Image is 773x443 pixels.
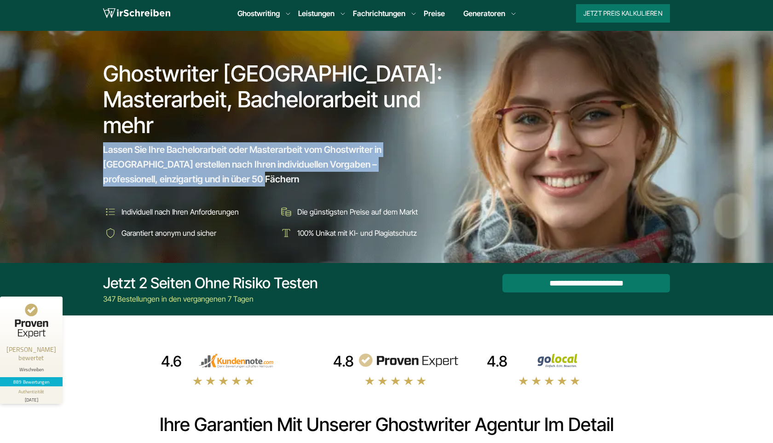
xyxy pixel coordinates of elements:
li: Individuell nach Ihren Anforderungen [103,204,272,219]
img: Die günstigsten Preise auf dem Markt [279,204,294,219]
a: Fachrichtungen [353,8,405,19]
span: Lassen Sie Ihre Bachelorarbeit oder Masterarbeit vom Ghostwriter in [GEOGRAPHIC_DATA] erstellen n... [103,142,432,187]
img: Wirschreiben Bewertungen [511,353,612,368]
div: 4.6 [161,352,182,371]
li: 100% Unikat mit KI- und Plagiatschutz [279,226,448,240]
a: Generatoren [463,8,505,19]
a: Ghostwriting [237,8,280,19]
img: stars [364,376,427,386]
h2: Ihre Garantien mit unserer Ghostwriter Agentur im Detail [103,414,670,436]
button: Jetzt Preis kalkulieren [576,4,670,23]
div: 4.8 [487,352,508,371]
div: 347 Bestellungen in den vergangenen 7 Tagen [103,293,318,304]
img: logo wirschreiben [103,6,170,20]
img: 100% Unikat mit KI- und Plagiatschutz [279,226,294,240]
a: Preise [424,9,445,18]
li: Garantiert anonym und sicher [103,226,272,240]
div: 4.8 [333,352,354,371]
h1: Ghostwriter [GEOGRAPHIC_DATA]: Masterarbeit, Bachelorarbeit und mehr [103,61,449,138]
li: Die günstigsten Preise auf dem Markt [279,204,448,219]
img: Garantiert anonym und sicher [103,226,118,240]
img: stars [192,376,255,386]
img: provenexpert reviews [358,353,459,368]
div: Authentizität [18,388,45,395]
div: [DATE] [4,395,59,402]
div: Jetzt 2 Seiten ohne Risiko testen [103,274,318,292]
img: Individuell nach Ihren Anforderungen [103,204,118,219]
img: kundennote [185,353,287,368]
div: Wirschreiben [4,367,59,373]
a: Leistungen [298,8,335,19]
img: stars [518,376,581,386]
